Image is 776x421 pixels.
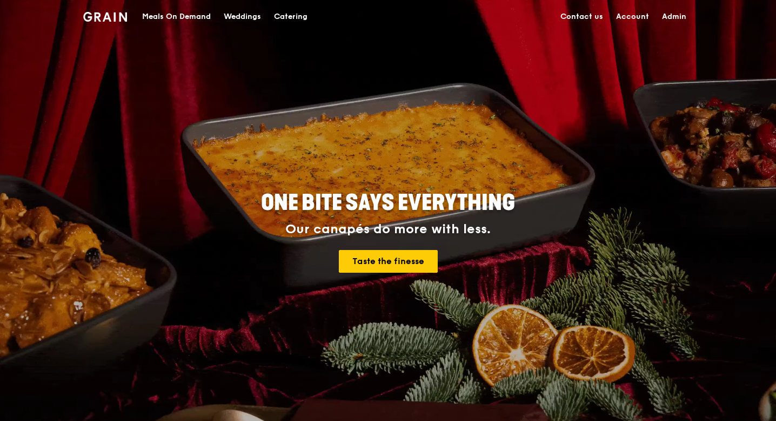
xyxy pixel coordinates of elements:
[610,1,655,33] a: Account
[339,250,438,273] a: Taste the finesse
[274,1,307,33] div: Catering
[83,12,127,22] img: Grain
[261,190,515,216] span: ONE BITE SAYS EVERYTHING
[142,1,211,33] div: Meals On Demand
[193,222,583,237] div: Our canapés do more with less.
[224,1,261,33] div: Weddings
[217,1,267,33] a: Weddings
[267,1,314,33] a: Catering
[554,1,610,33] a: Contact us
[655,1,693,33] a: Admin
